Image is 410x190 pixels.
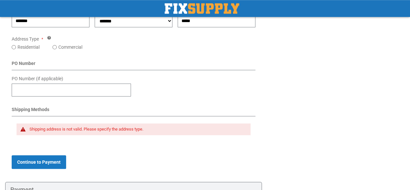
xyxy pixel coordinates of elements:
[12,155,66,169] button: Continue to Payment
[165,3,239,14] a: store logo
[29,127,244,132] div: Shipping address is not valid. Please specify the address type.
[58,44,82,50] label: Commercial
[12,106,255,116] div: Shipping Methods
[18,44,40,50] label: Residential
[165,3,239,14] img: Fix Industrial Supply
[12,60,255,70] div: PO Number
[12,76,63,81] span: PO Number (if applicable)
[17,159,61,165] span: Continue to Payment
[12,36,39,42] span: Address Type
